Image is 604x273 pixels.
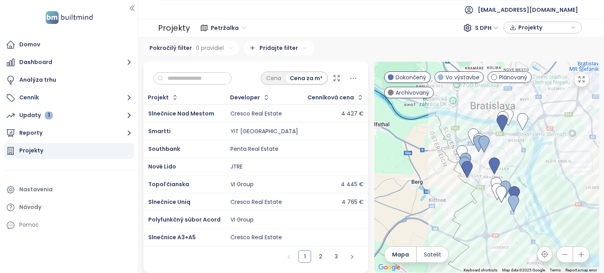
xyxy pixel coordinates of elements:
[341,181,364,188] div: 4 445 €
[376,262,402,273] img: Google
[315,251,326,262] a: 2
[346,250,358,263] li: Nasledujúca strana
[4,217,134,233] div: Pomoc
[43,9,95,26] img: logo
[346,250,358,263] button: right
[148,216,221,224] a: Polyfunkčný súbor Acord
[262,73,285,84] div: Cena
[4,125,134,141] button: Reporty
[148,95,169,100] div: Projekt
[565,268,597,272] a: Report a map error
[148,180,189,188] a: Topoľčianska
[283,250,295,263] li: Predchádzajúca strana
[211,22,246,34] span: Petržalka
[285,73,327,84] div: Cena za m²
[196,44,224,52] span: 0 pravidiel
[19,75,56,85] div: Analýza trhu
[417,247,448,262] button: Satelit
[148,233,196,241] a: Slnečnice A3+A5
[299,251,311,262] a: 1
[144,41,239,55] div: Pokročilý filter
[19,185,53,194] div: Nastavenia
[230,95,260,100] div: Developer
[19,40,40,49] div: Domov
[230,181,254,188] div: VI Group
[4,37,134,53] a: Domov
[19,220,39,230] div: Pomoc
[230,216,254,224] div: VI Group
[341,110,364,117] div: 4 427 €
[158,20,190,36] div: Projekty
[230,199,282,206] div: Cresco Real Estate
[330,250,343,263] li: 3
[330,251,342,262] a: 3
[550,268,561,272] a: Terms (opens in new tab)
[19,110,53,120] div: Updaty
[230,146,278,153] div: Penta Real Estate
[502,268,545,272] span: Map data ©2025 Google
[230,163,243,170] div: JTRE
[308,95,354,100] div: Cenníková cena
[396,73,426,82] span: Dokončený
[45,112,53,119] div: 1
[4,55,134,70] button: Dashboard
[4,143,134,159] a: Projekty
[396,88,429,97] span: Archivovaný
[499,73,527,82] span: Plánovaný
[4,200,134,215] a: Návody
[4,90,134,106] button: Cenník
[4,108,134,123] button: Updaty 1
[243,41,314,55] div: Pridajte filter
[446,73,479,82] span: Vo výstavbe
[518,22,569,33] span: Projekty
[148,110,214,117] a: Slnečnice Nad Mestom
[230,128,298,135] div: YIT [GEOGRAPHIC_DATA]
[350,255,354,259] span: right
[148,127,171,135] a: Smartti
[508,22,578,33] div: button
[19,202,41,212] div: Návody
[19,146,43,156] div: Projekty
[4,72,134,88] a: Analýza trhu
[230,110,282,117] div: Cresco Real Estate
[464,268,497,273] button: Keyboard shortcuts
[148,198,190,206] a: Slnečnice Uniq
[148,163,176,170] a: Nové Lido
[392,250,409,259] span: Mapa
[314,250,327,263] li: 2
[230,234,282,241] div: Cresco Real Estate
[424,250,441,259] span: Satelit
[385,247,416,262] button: Mapa
[283,250,295,263] button: left
[148,145,180,153] a: Southbank
[376,262,402,273] a: Open this area in Google Maps (opens a new window)
[287,255,291,259] span: left
[475,22,499,34] span: S DPH
[478,0,578,19] span: [EMAIL_ADDRESS][DOMAIN_NAME]
[342,199,364,206] div: 4 765 €
[4,182,134,198] a: Nastavenia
